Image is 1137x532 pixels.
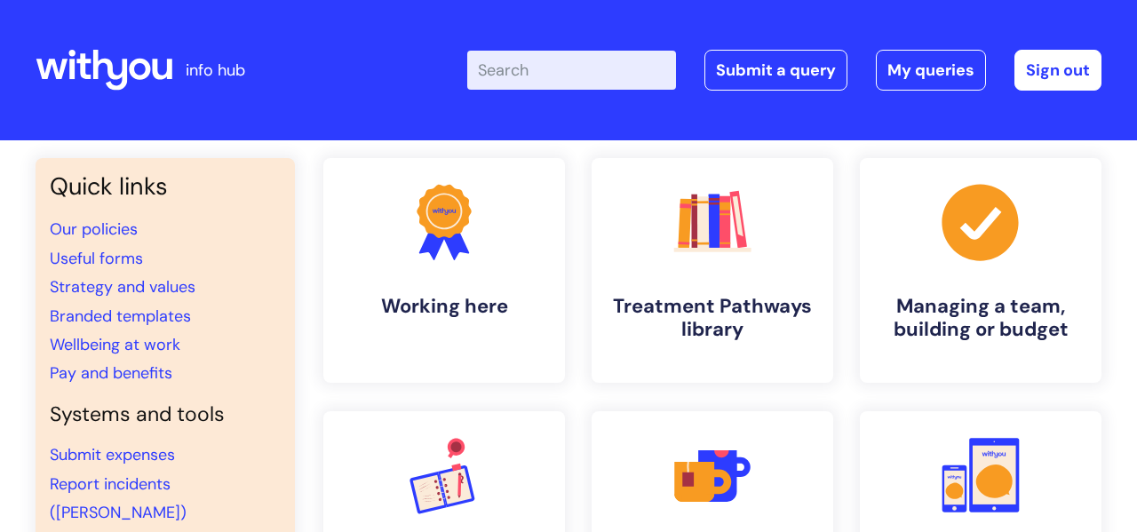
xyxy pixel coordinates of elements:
h4: Systems and tools [50,402,281,427]
a: Managing a team, building or budget [860,158,1101,383]
a: Sign out [1014,50,1101,91]
a: Working here [323,158,565,383]
a: My queries [876,50,986,91]
h4: Managing a team, building or budget [874,295,1087,342]
p: info hub [186,56,245,84]
a: Branded templates [50,306,191,327]
a: Report incidents ([PERSON_NAME]) [50,473,187,523]
h4: Working here [338,295,551,318]
a: Wellbeing at work [50,334,180,355]
a: Our policies [50,218,138,240]
a: Submit a query [704,50,847,91]
div: | - [467,50,1101,91]
h4: Treatment Pathways library [606,295,819,342]
a: Treatment Pathways library [592,158,833,383]
a: Useful forms [50,248,143,269]
a: Submit expenses [50,444,175,465]
h3: Quick links [50,172,281,201]
a: Strategy and values [50,276,195,298]
input: Search [467,51,676,90]
a: Pay and benefits [50,362,172,384]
